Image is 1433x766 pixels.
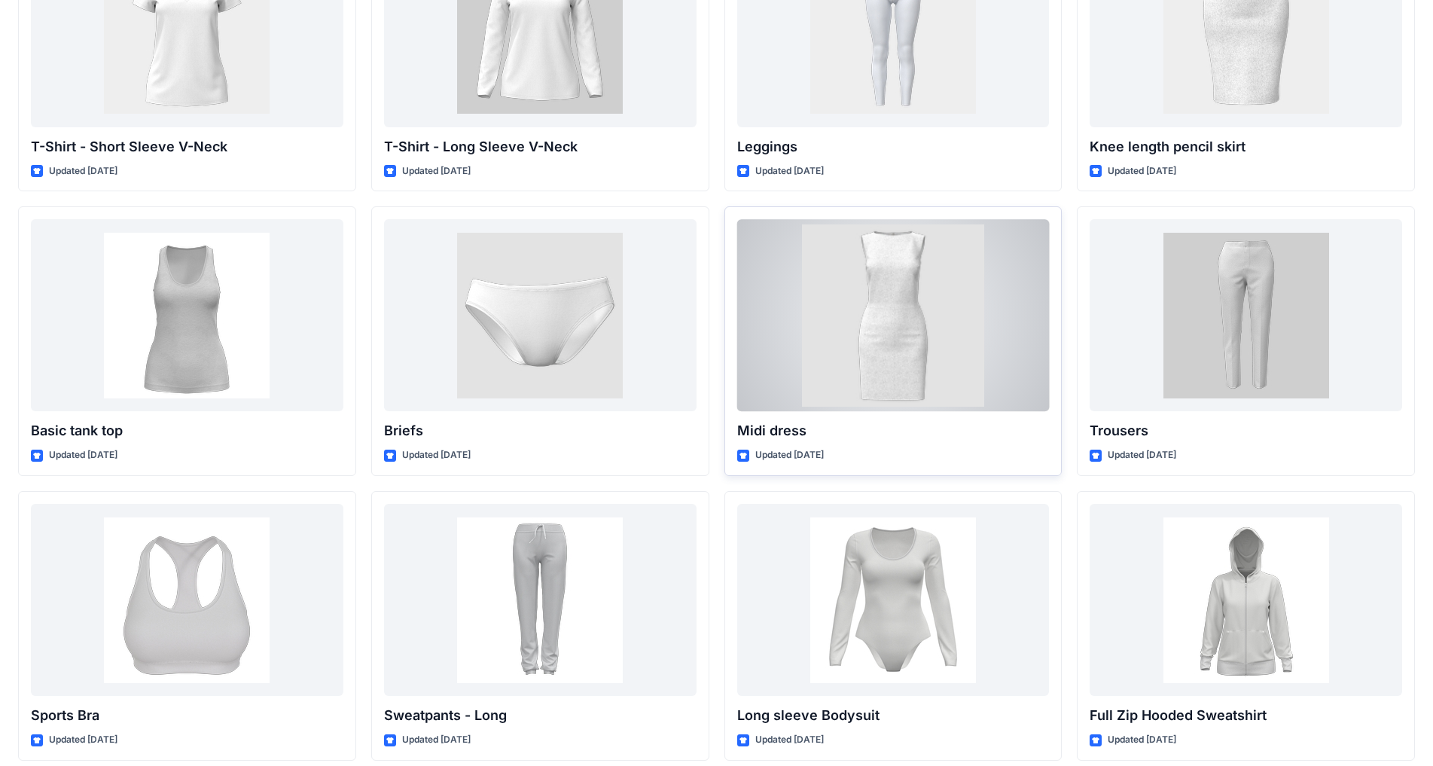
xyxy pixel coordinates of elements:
a: Sweatpants - Long [384,504,697,696]
p: Updated [DATE] [755,732,824,748]
a: Long sleeve Bodysuit [737,504,1050,696]
p: Basic tank top [31,420,343,441]
a: Midi dress [737,219,1050,411]
p: Updated [DATE] [402,163,471,179]
p: Updated [DATE] [49,163,117,179]
a: Trousers [1090,219,1402,411]
a: Briefs [384,219,697,411]
p: Trousers [1090,420,1402,441]
p: Updated [DATE] [1108,732,1176,748]
p: Knee length pencil skirt [1090,136,1402,157]
p: Updated [DATE] [755,447,824,463]
p: Midi dress [737,420,1050,441]
p: Updated [DATE] [402,732,471,748]
p: Updated [DATE] [49,447,117,463]
p: Sweatpants - Long [384,705,697,726]
p: Full Zip Hooded Sweatshirt [1090,705,1402,726]
a: Full Zip Hooded Sweatshirt [1090,504,1402,696]
p: Leggings [737,136,1050,157]
p: T-Shirt - Long Sleeve V-Neck [384,136,697,157]
p: Updated [DATE] [1108,447,1176,463]
p: T-Shirt - Short Sleeve V-Neck [31,136,343,157]
p: Sports Bra [31,705,343,726]
p: Updated [DATE] [402,447,471,463]
p: Updated [DATE] [1108,163,1176,179]
a: Basic tank top [31,219,343,411]
p: Long sleeve Bodysuit [737,705,1050,726]
p: Updated [DATE] [755,163,824,179]
p: Updated [DATE] [49,732,117,748]
p: Briefs [384,420,697,441]
a: Sports Bra [31,504,343,696]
